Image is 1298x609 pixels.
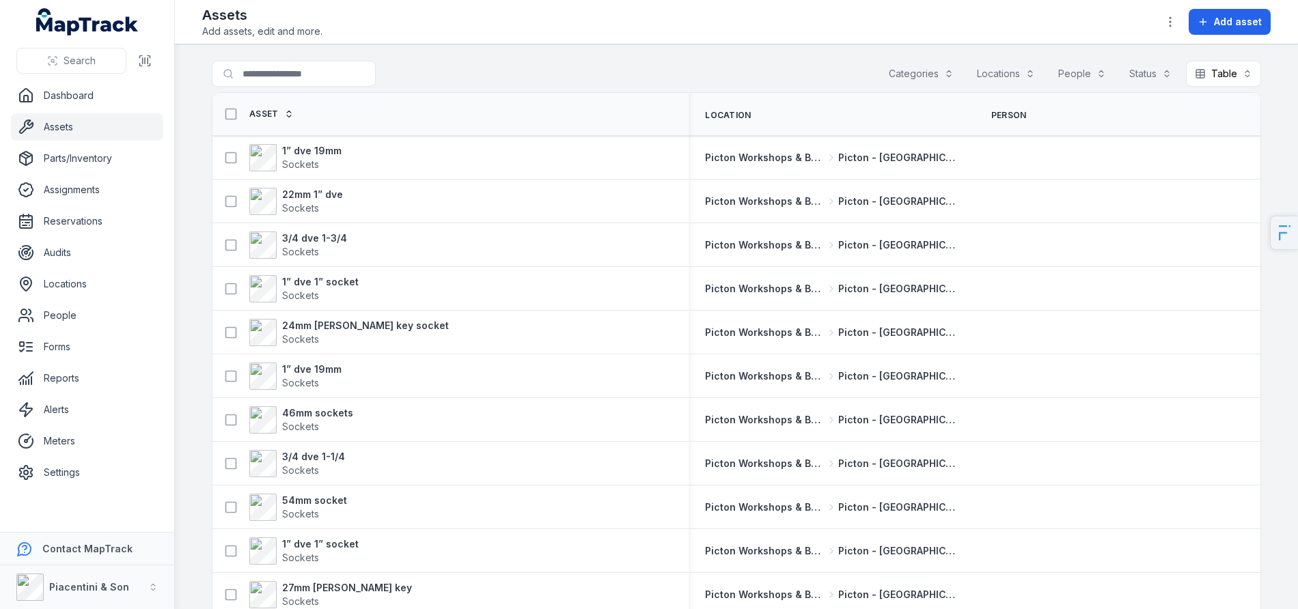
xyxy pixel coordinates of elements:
[16,48,126,74] button: Search
[705,326,825,339] span: Picton Workshops & Bays
[249,231,347,259] a: 3/4 dve 1-3/4Sockets
[838,326,958,339] span: Picton - [GEOGRAPHIC_DATA]
[249,581,412,608] a: 27mm [PERSON_NAME] keySockets
[282,421,319,432] span: Sockets
[705,457,958,470] a: Picton Workshops & BaysPicton - [GEOGRAPHIC_DATA]
[705,413,825,427] span: Picton Workshops & Bays
[249,144,342,171] a: 1” dve 19mmSockets
[705,588,958,601] a: Picton Workshops & BaysPicton - [GEOGRAPHIC_DATA]
[838,457,958,470] span: Picton - [GEOGRAPHIC_DATA]
[249,188,343,215] a: 22mm 1” dveSockets
[705,282,825,296] span: Picton Workshops & Bays
[838,588,958,601] span: Picton - [GEOGRAPHIC_DATA]
[249,537,359,565] a: 1” dve 1” socketSockets
[11,427,163,455] a: Meters
[249,494,347,521] a: 54mm socketSockets
[282,246,319,257] span: Sockets
[838,282,958,296] span: Picton - [GEOGRAPHIC_DATA]
[11,333,163,360] a: Forms
[838,195,958,208] span: Picton - [GEOGRAPHIC_DATA]
[838,238,958,252] span: Picton - [GEOGRAPHIC_DATA]
[282,464,319,476] span: Sockets
[705,110,751,121] span: Location
[282,377,319,388] span: Sockets
[42,543,133,554] strong: Contact MapTrack
[705,238,825,252] span: Picton Workshops & Bays
[705,326,958,339] a: Picton Workshops & BaysPicton - [GEOGRAPHIC_DATA]
[64,54,96,68] span: Search
[282,508,319,520] span: Sockets
[11,176,163,203] a: Assignments
[36,8,139,36] a: MapTrack
[282,333,319,345] span: Sockets
[282,552,319,563] span: Sockets
[11,365,163,392] a: Reports
[282,406,353,420] strong: 46mm sockets
[705,544,825,558] span: Picton Workshops & Bays
[705,588,825,601] span: Picton Workshops & Bays
[705,369,958,383] a: Picton Workshops & BaysPicton - [GEOGRAPHIC_DATA]
[282,158,319,170] span: Sockets
[705,282,958,296] a: Picton Workshops & BaysPicton - [GEOGRAPHIC_DATA]
[282,319,449,332] strong: 24mm [PERSON_NAME] key socket
[991,110,1027,121] span: Person
[1189,9,1271,35] button: Add asset
[705,544,958,558] a: Picton Workshops & BaysPicton - [GEOGRAPHIC_DATA]
[705,151,958,165] a: Picton Workshops & BaysPicton - [GEOGRAPHIC_DATA]
[249,109,294,119] a: Asset
[282,537,359,551] strong: 1” dve 1” socket
[282,275,359,289] strong: 1” dve 1” socket
[11,82,163,109] a: Dashboard
[282,231,347,245] strong: 3/4 dve 1-3/4
[838,413,958,427] span: Picton - [GEOGRAPHIC_DATA]
[249,275,359,302] a: 1” dve 1” socketSockets
[11,459,163,486] a: Settings
[705,500,958,514] a: Picton Workshops & BaysPicton - [GEOGRAPHIC_DATA]
[1214,15,1262,29] span: Add asset
[1049,61,1115,87] button: People
[1186,61,1261,87] button: Table
[249,319,449,346] a: 24mm [PERSON_NAME] key socketSockets
[838,544,958,558] span: Picton - [GEOGRAPHIC_DATA]
[282,188,343,201] strong: 22mm 1” dve
[838,151,958,165] span: Picton - [GEOGRAPHIC_DATA]
[11,145,163,172] a: Parts/Inventory
[11,396,163,423] a: Alerts
[202,25,322,38] span: Add assets, edit and more.
[282,581,412,595] strong: 27mm [PERSON_NAME] key
[11,239,163,266] a: Audits
[705,195,825,208] span: Picton Workshops & Bays
[282,202,319,214] span: Sockets
[282,144,342,158] strong: 1” dve 19mm
[49,581,129,593] strong: Piacentini & Son
[11,270,163,298] a: Locations
[249,363,342,390] a: 1” dve 19mmSockets
[705,457,825,470] span: Picton Workshops & Bays
[11,302,163,329] a: People
[249,450,345,477] a: 3/4 dve 1-1/4Sockets
[249,109,279,119] span: Asset
[705,151,825,165] span: Picton Workshops & Bays
[705,238,958,252] a: Picton Workshops & BaysPicton - [GEOGRAPHIC_DATA]
[249,406,353,434] a: 46mm socketsSockets
[1120,61,1180,87] button: Status
[202,5,322,25] h2: Assets
[282,494,347,507] strong: 54mm socket
[705,413,958,427] a: Picton Workshops & BaysPicton - [GEOGRAPHIC_DATA]
[838,369,958,383] span: Picton - [GEOGRAPHIC_DATA]
[705,195,958,208] a: Picton Workshops & BaysPicton - [GEOGRAPHIC_DATA]
[282,363,342,376] strong: 1” dve 19mm
[282,289,319,301] span: Sockets
[705,369,825,383] span: Picton Workshops & Bays
[11,208,163,235] a: Reservations
[705,500,825,514] span: Picton Workshops & Bays
[11,113,163,141] a: Assets
[282,595,319,607] span: Sockets
[282,450,345,464] strong: 3/4 dve 1-1/4
[838,500,958,514] span: Picton - [GEOGRAPHIC_DATA]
